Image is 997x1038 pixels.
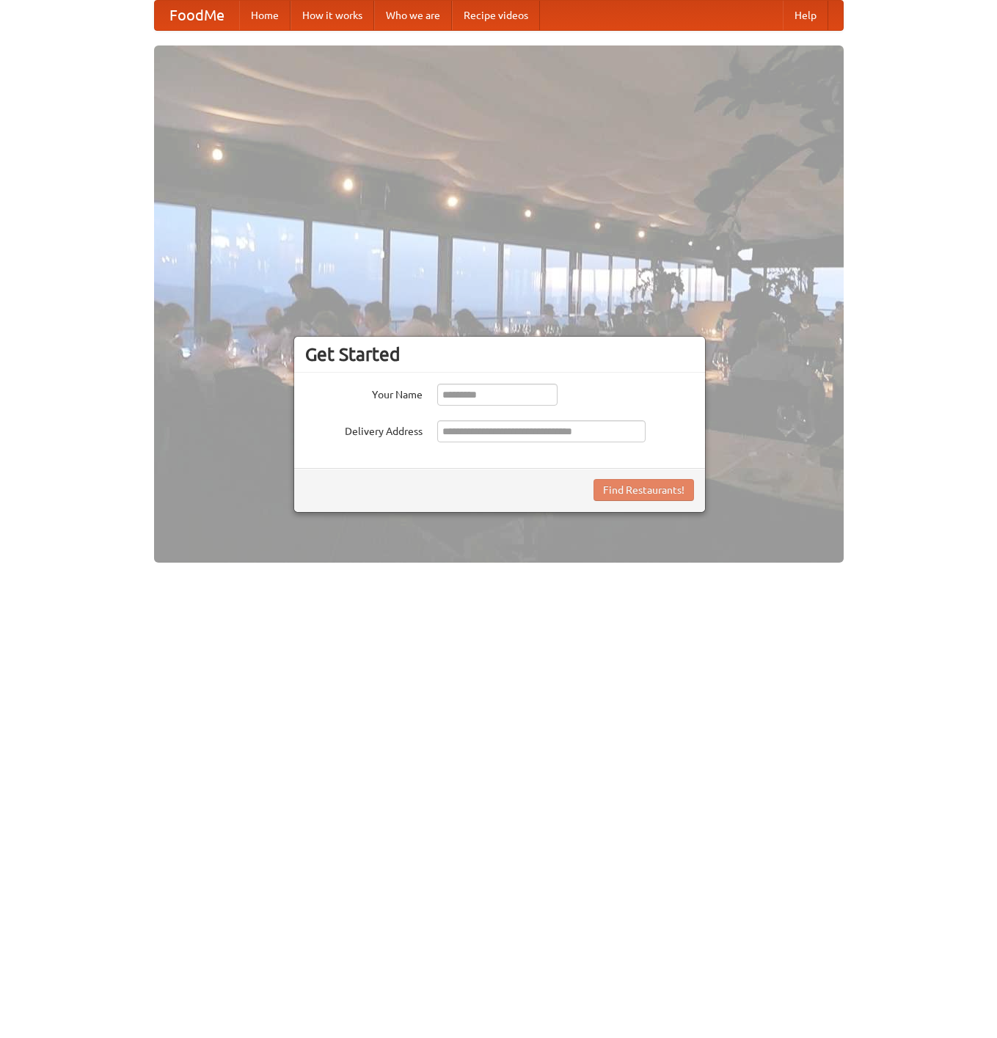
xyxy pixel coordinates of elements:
[305,343,694,365] h3: Get Started
[305,384,423,402] label: Your Name
[155,1,239,30] a: FoodMe
[452,1,540,30] a: Recipe videos
[291,1,374,30] a: How it works
[374,1,452,30] a: Who we are
[783,1,828,30] a: Help
[305,420,423,439] label: Delivery Address
[594,479,694,501] button: Find Restaurants!
[239,1,291,30] a: Home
